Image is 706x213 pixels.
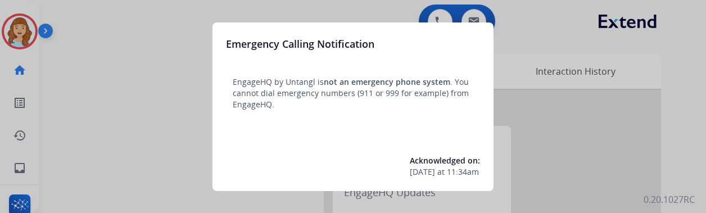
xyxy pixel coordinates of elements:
[644,193,695,206] p: 0.20.1027RC
[410,166,480,178] div: at
[226,36,374,52] h3: Emergency Calling Notification
[410,166,435,178] span: [DATE]
[233,76,473,110] p: EngageHQ by Untangl is . You cannot dial emergency numbers (911 or 999 for example) from EngageHQ.
[410,155,480,166] span: Acknowledged on:
[324,76,450,87] span: not an emergency phone system
[447,166,479,178] span: 11:34am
